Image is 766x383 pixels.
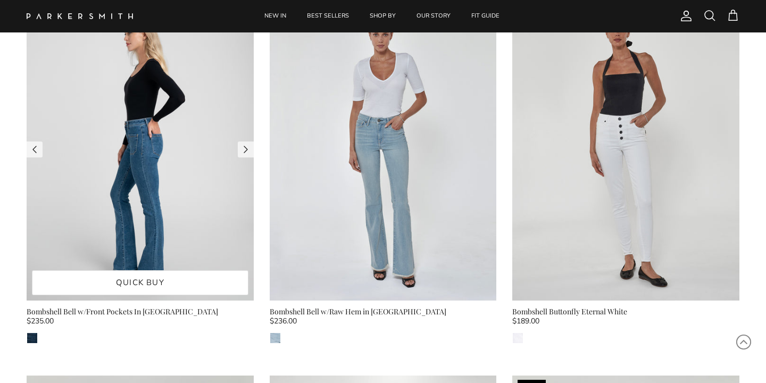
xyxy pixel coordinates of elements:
a: Bombshell Bell w/Front Pockets In [GEOGRAPHIC_DATA] $235.00 Pacific [27,306,254,344]
a: Account [676,10,693,22]
div: Bombshell Bell w/Front Pockets In [GEOGRAPHIC_DATA] [27,306,254,318]
span: $235.00 [27,315,54,327]
a: Quick buy [32,270,248,295]
a: Bombshell Bell w/Raw Hem in [GEOGRAPHIC_DATA] $236.00 Malibu [270,306,497,344]
img: Parker Smith [27,13,133,19]
a: Bombshell Buttonfly Eternal White $189.00 Eternal White [512,306,739,344]
span: $189.00 [512,315,539,327]
div: Bombshell Bell w/Raw Hem in [GEOGRAPHIC_DATA] [270,306,497,318]
img: Pacific [27,333,37,343]
div: Bombshell Buttonfly Eternal White [512,306,739,318]
img: Eternal White [513,333,523,343]
svg: Scroll to Top [736,334,752,350]
img: Malibu [270,333,280,343]
span: $236.00 [270,315,297,327]
a: Next [238,141,254,157]
a: Pacific [27,332,38,344]
a: Previous [27,141,43,157]
a: Eternal White [512,332,523,344]
a: Malibu [270,332,281,344]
